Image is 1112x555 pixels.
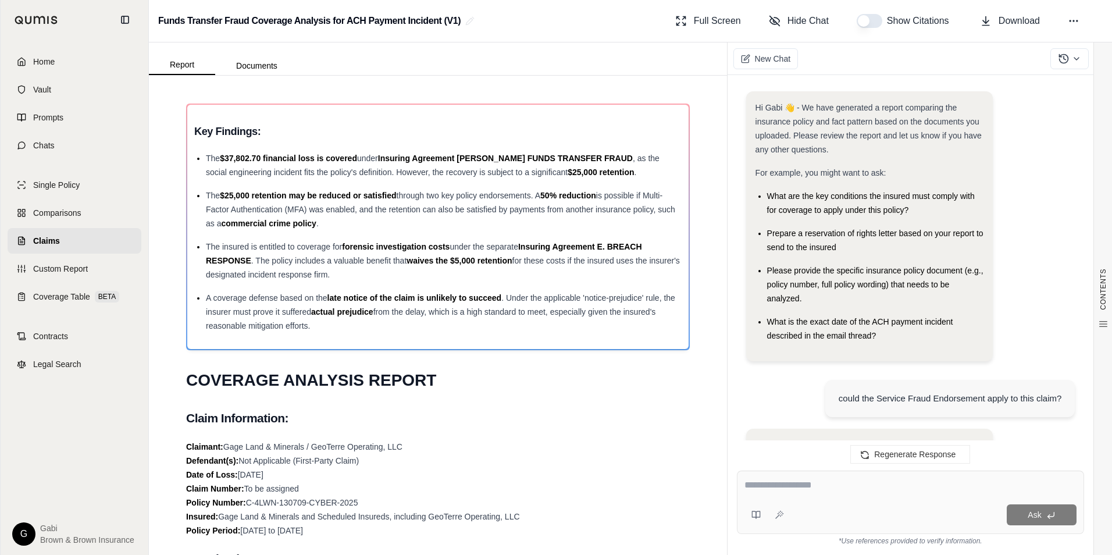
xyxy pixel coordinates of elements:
[186,512,218,521] strong: Insured:
[218,512,519,521] span: Gage Land & Minerals and Scheduled Insureds, including GeoTerre Operating, LLC
[186,470,238,479] strong: Date of Loss:
[8,133,141,158] a: Chats
[251,256,407,265] span: . The policy includes a valuable benefit that
[975,9,1045,33] button: Download
[206,191,675,228] span: is possible if Multi-Factor Authentication (MFA) was enabled, and the retention can also be satis...
[839,392,1062,405] div: could the Service Fraud Endorsement apply to this claim?
[221,219,316,228] span: commercial crime policy
[186,498,246,507] strong: Policy Number:
[186,406,690,431] h2: Claim Information:
[206,293,675,316] span: . Under the applicable 'notice-prejudice' rule, the insurer must prove it suffered
[33,330,68,342] span: Contracts
[223,442,402,451] span: Gage Land & Minerals / GeoTerre Operating, LLC
[33,56,55,67] span: Home
[12,522,35,546] div: G
[1099,269,1108,310] span: CONTENTS
[238,470,263,479] span: [DATE]
[8,256,141,282] a: Custom Report
[206,191,220,200] span: The
[8,323,141,349] a: Contracts
[33,358,81,370] span: Legal Search
[220,191,396,200] span: $25,000 retention may be reduced or satisfied
[635,168,637,177] span: .
[40,522,134,534] span: Gabi
[767,191,975,215] span: What are the key conditions the insured must comply with for coverage to apply under this policy?
[215,56,298,75] button: Documents
[240,526,303,535] span: [DATE] to [DATE]
[116,10,134,29] button: Collapse sidebar
[397,191,540,200] span: through two key policy endorsements. A
[671,9,746,33] button: Full Screen
[342,242,450,251] span: forensic investigation costs
[33,291,90,303] span: Coverage Table
[1007,504,1077,525] button: Ask
[158,10,461,31] h2: Funds Transfer Fraud Coverage Analysis for ACH Payment Incident (V1)
[33,140,55,151] span: Chats
[8,200,141,226] a: Comparisons
[8,284,141,309] a: Coverage TableBETA
[767,266,983,303] span: Please provide the specific insurance policy document (e.g., policy number, full policy wording) ...
[238,456,359,465] span: Not Applicable (First-Party Claim)
[540,191,596,200] span: 50% reduction
[206,154,220,163] span: The
[186,484,244,493] strong: Claim Number:
[8,351,141,377] a: Legal Search
[206,293,327,303] span: A coverage defense based on the
[450,242,518,251] span: under the separate
[767,317,953,340] span: What is the exact date of the ACH payment incident described in the email thread?
[33,112,63,123] span: Prompts
[95,291,119,303] span: BETA
[311,307,373,316] span: actual prejudice
[206,154,660,177] span: , as the social engineering incident fits the policy's definition. However, the recovery is subje...
[206,242,342,251] span: The insured is entitled to coverage for
[694,14,741,28] span: Full Screen
[787,14,829,28] span: Hide Chat
[33,235,60,247] span: Claims
[755,103,982,154] span: Hi Gabi 👋 - We have generated a report comparing the insurance policy and fact pattern based on t...
[999,14,1040,28] span: Download
[33,263,88,275] span: Custom Report
[33,84,51,95] span: Vault
[407,256,512,265] span: waives the $5,000 retention
[755,53,790,65] span: New Chat
[206,307,655,330] span: from the delay, which is a high standard to meet, especially given the insured's reasonable mitig...
[186,456,238,465] strong: Defendant(s):
[8,77,141,102] a: Vault
[733,48,798,69] button: New Chat
[8,228,141,254] a: Claims
[764,9,833,33] button: Hide Chat
[1028,510,1041,520] span: Ask
[40,534,134,546] span: Brown & Brown Insurance
[246,498,358,507] span: C-4LWN-130709-CYBER-2025
[186,364,690,397] h1: COVERAGE ANALYSIS REPORT
[874,450,956,459] span: Regenerate Response
[220,154,357,163] span: $37,802.70 financial loss is covered
[15,16,58,24] img: Qumis Logo
[378,154,633,163] span: Insuring Agreement [PERSON_NAME] FUNDS TRANSFER FRAUD
[887,14,952,28] span: Show Citations
[186,442,223,451] strong: Claimant:
[8,49,141,74] a: Home
[316,219,319,228] span: .
[850,445,970,464] button: Regenerate Response
[186,526,240,535] strong: Policy Period:
[767,229,983,252] span: Prepare a reservation of rights letter based on your report to send to the insured
[357,154,378,163] span: under
[8,172,141,198] a: Single Policy
[568,168,634,177] span: $25,000 retention
[33,179,80,191] span: Single Policy
[755,168,886,177] span: For example, you might want to ask:
[737,534,1084,546] div: *Use references provided to verify information.
[149,55,215,75] button: Report
[327,293,502,303] span: late notice of the claim is unlikely to succeed
[33,207,81,219] span: Comparisons
[194,121,682,142] h3: Key Findings:
[8,105,141,130] a: Prompts
[244,484,299,493] span: To be assigned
